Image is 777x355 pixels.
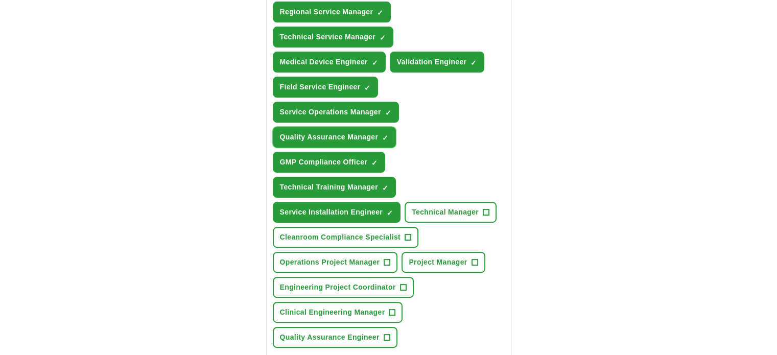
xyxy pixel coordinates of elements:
[273,27,393,48] button: Technical Service Manager✓
[280,7,373,17] span: Regional Service Manager
[390,52,485,73] button: Validation Engineer✓
[382,184,388,192] span: ✓
[280,257,380,268] span: Operations Project Manager
[280,132,379,143] span: Quality Assurance Manager
[280,207,383,218] span: Service Installation Engineer
[377,9,383,17] span: ✓
[364,84,370,92] span: ✓
[387,209,393,217] span: ✓
[273,277,414,298] button: Engineering Project Coordinator
[409,257,467,268] span: Project Manager
[380,34,386,42] span: ✓
[273,202,401,223] button: Service Installation Engineer✓
[273,52,386,73] button: Medical Device Engineer✓
[402,252,485,273] button: Project Manager
[280,307,385,318] span: Clinical Engineering Manager
[280,232,401,243] span: Cleanroom Compliance Specialist
[280,57,368,67] span: Medical Device Engineer
[273,327,397,348] button: Quality Assurance Engineer
[382,134,388,142] span: ✓
[273,102,399,123] button: Service Operations Manager✓
[273,227,418,248] button: Cleanroom Compliance Specialist
[280,32,375,42] span: Technical Service Manager
[273,2,391,22] button: Regional Service Manager✓
[385,109,391,117] span: ✓
[280,282,396,293] span: Engineering Project Coordinator
[280,182,378,193] span: Technical Training Manager
[273,127,396,148] button: Quality Assurance Manager✓
[405,202,497,223] button: Technical Manager
[273,252,398,273] button: Operations Project Manager
[273,152,386,173] button: GMP Compliance Officer✓
[280,107,381,117] span: Service Operations Manager
[397,57,467,67] span: Validation Engineer
[280,332,380,343] span: Quality Assurance Engineer
[470,59,477,67] span: ✓
[412,207,479,218] span: Technical Manager
[273,77,379,98] button: Field Service Engineer✓
[273,177,396,198] button: Technical Training Manager✓
[280,82,361,92] span: Field Service Engineer
[273,302,403,323] button: Clinical Engineering Manager
[371,159,378,167] span: ✓
[280,157,368,168] span: GMP Compliance Officer
[372,59,378,67] span: ✓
